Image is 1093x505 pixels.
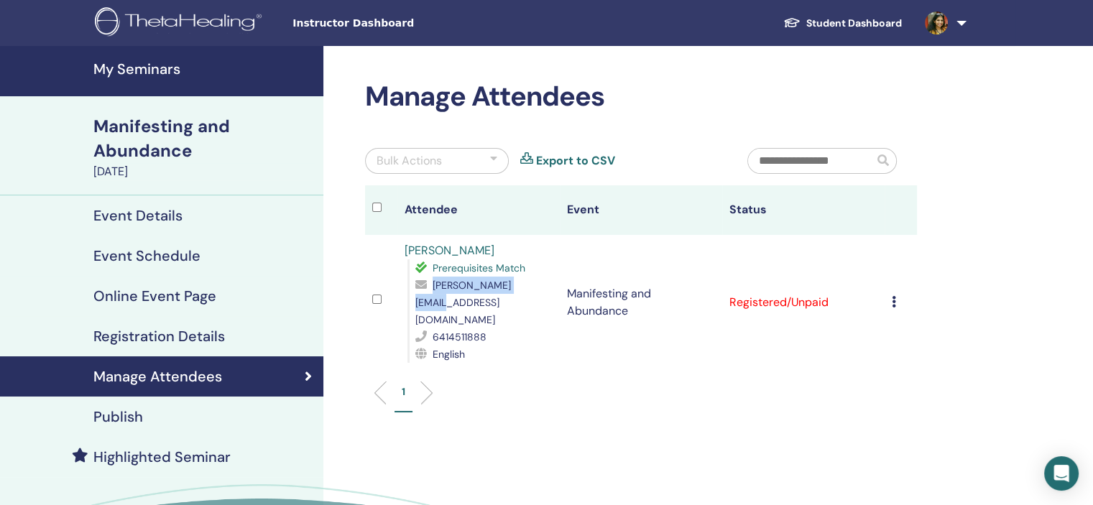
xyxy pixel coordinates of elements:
[93,287,216,305] h4: Online Event Page
[93,163,315,180] div: [DATE]
[783,17,801,29] img: graduation-cap-white.svg
[402,384,405,399] p: 1
[93,448,231,465] h4: Highlighted Seminar
[536,152,615,170] a: Export to CSV
[93,247,200,264] h4: Event Schedule
[377,152,442,170] div: Bulk Actions
[93,328,225,345] h4: Registration Details
[433,348,465,361] span: English
[365,80,917,113] h2: Manage Attendees
[433,261,525,274] span: Prerequisites Match
[85,114,323,180] a: Manifesting and Abundance[DATE]
[95,7,267,40] img: logo.png
[772,10,913,37] a: Student Dashboard
[415,279,511,326] span: [PERSON_NAME][EMAIL_ADDRESS][DOMAIN_NAME]
[405,243,494,258] a: [PERSON_NAME]
[1044,456,1079,491] div: Open Intercom Messenger
[93,368,222,385] h4: Manage Attendees
[397,185,560,235] th: Attendee
[292,16,508,31] span: Instructor Dashboard
[560,185,722,235] th: Event
[722,185,885,235] th: Status
[560,235,722,370] td: Manifesting and Abundance
[433,330,486,343] span: 6414511888
[93,114,315,163] div: Manifesting and Abundance
[93,408,143,425] h4: Publish
[93,207,183,224] h4: Event Details
[93,60,315,78] h4: My Seminars
[925,11,948,34] img: default.jpg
